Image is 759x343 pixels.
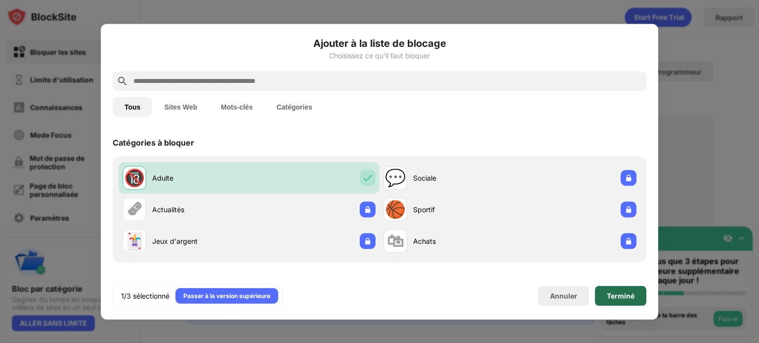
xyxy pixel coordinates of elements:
font: 🏀 [385,199,406,219]
font: 🔞 [124,167,145,188]
font: Achats [413,237,436,245]
font: Annuler [550,292,577,300]
font: 🛍 [387,230,404,251]
font: Jeux d'argent [152,237,198,245]
font: Choisissez ce qu'il faut bloquer [329,51,430,59]
font: Ajouter à la liste de blocage [313,37,446,49]
font: 🗞 [126,199,143,219]
font: Tous [125,103,140,111]
font: Sportif [413,205,435,214]
font: 💬 [385,167,406,188]
font: Passer à la version supérieure [183,292,270,299]
font: Mots-clés [221,103,253,111]
font: Catégories [277,103,312,111]
font: Actualités [152,205,184,214]
font: Terminé [607,291,634,300]
font: 🃏 [124,230,145,251]
button: Catégories [265,97,324,116]
font: Sociale [413,174,436,182]
font: Adulte [152,174,173,182]
button: Tous [113,97,152,116]
img: search.svg [117,75,128,87]
font: 1/3 sélectionné [121,291,169,300]
button: Sites Web [152,97,209,116]
font: Sites Web [164,103,197,111]
font: Catégories à bloquer [113,137,194,147]
button: Mots-clés [209,97,265,116]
